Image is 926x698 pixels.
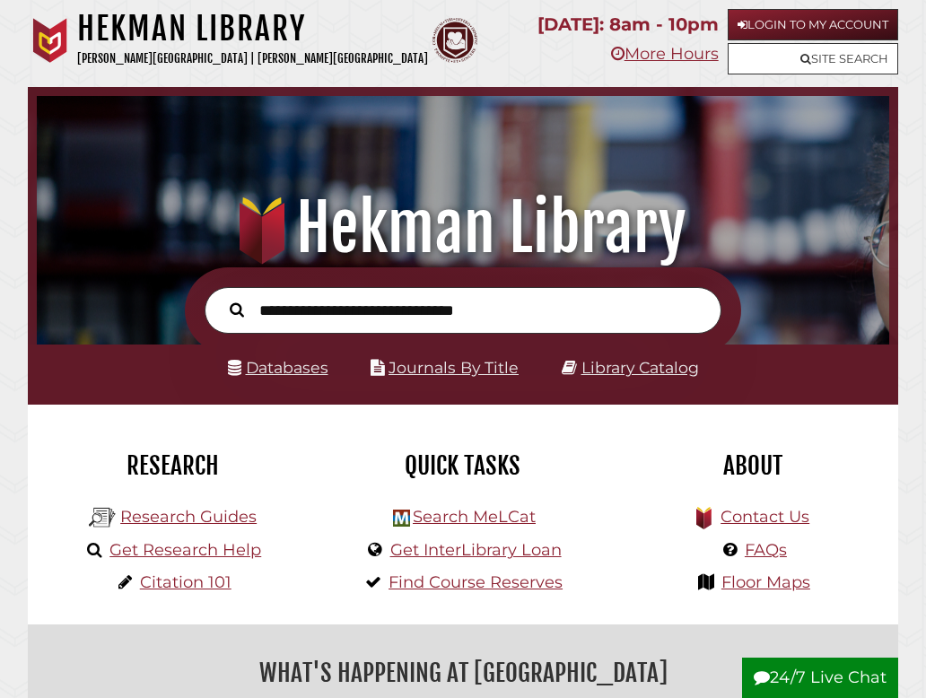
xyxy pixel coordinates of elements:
h1: Hekman Library [77,9,428,48]
a: Login to My Account [728,9,898,40]
p: [DATE]: 8am - 10pm [537,9,719,40]
button: Search [221,298,253,320]
a: Search MeLCat [413,507,536,527]
a: Journals By Title [389,358,519,377]
a: Get InterLibrary Loan [390,540,562,560]
h2: What's Happening at [GEOGRAPHIC_DATA] [41,652,885,694]
h2: About [622,450,885,481]
a: Site Search [728,43,898,74]
i: Search [230,302,244,318]
a: Find Course Reserves [389,572,563,592]
a: Library Catalog [581,358,699,377]
h2: Research [41,450,304,481]
img: Hekman Library Logo [89,504,116,531]
a: Get Research Help [109,540,261,560]
a: Floor Maps [721,572,810,592]
a: Research Guides [120,507,257,527]
h1: Hekman Library [50,188,875,267]
h2: Quick Tasks [331,450,594,481]
img: Hekman Library Logo [393,510,410,527]
img: Calvin Theological Seminary [432,18,477,63]
p: [PERSON_NAME][GEOGRAPHIC_DATA] | [PERSON_NAME][GEOGRAPHIC_DATA] [77,48,428,69]
a: Contact Us [721,507,809,527]
img: Calvin University [28,18,73,63]
a: Databases [228,358,328,377]
a: More Hours [611,44,719,64]
a: Citation 101 [140,572,231,592]
a: FAQs [745,540,787,560]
